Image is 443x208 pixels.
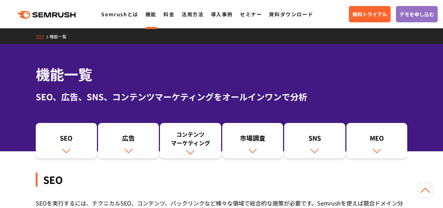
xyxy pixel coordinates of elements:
div: SEO [39,134,93,146]
h1: 機能一覧 [36,64,407,85]
a: 機能 [145,11,156,18]
div: SNS [288,134,342,146]
a: 市場調査 [222,123,283,158]
a: デモを申し込む [396,6,438,22]
div: 広告 [102,134,156,146]
div: 市場調査 [226,134,280,146]
a: TOP [36,33,50,39]
a: 無料トライアル [349,6,391,22]
span: デモを申し込む [399,10,434,18]
a: セミナー [240,11,262,18]
a: SEO [36,123,97,158]
div: MEO [350,134,404,146]
div: SEO [36,173,407,187]
div: コンテンツ マーケティング [163,130,218,147]
a: 広告 [98,123,159,158]
a: コンテンツマーケティング [160,123,221,158]
a: MEO [346,123,408,158]
a: Semrushとは [101,11,138,18]
a: SNS [284,123,345,158]
a: 機能一覧 [50,33,72,39]
span: 無料トライアル [352,10,387,18]
a: 資料ダウンロード [269,11,313,18]
div: SEO、広告、SNS、コンテンツマーケティングをオールインワンで分析 [36,90,407,103]
iframe: Help widget launcher [380,180,435,200]
a: 導入事例 [211,11,233,18]
a: 料金 [163,11,174,18]
a: 活用方法 [182,11,203,18]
